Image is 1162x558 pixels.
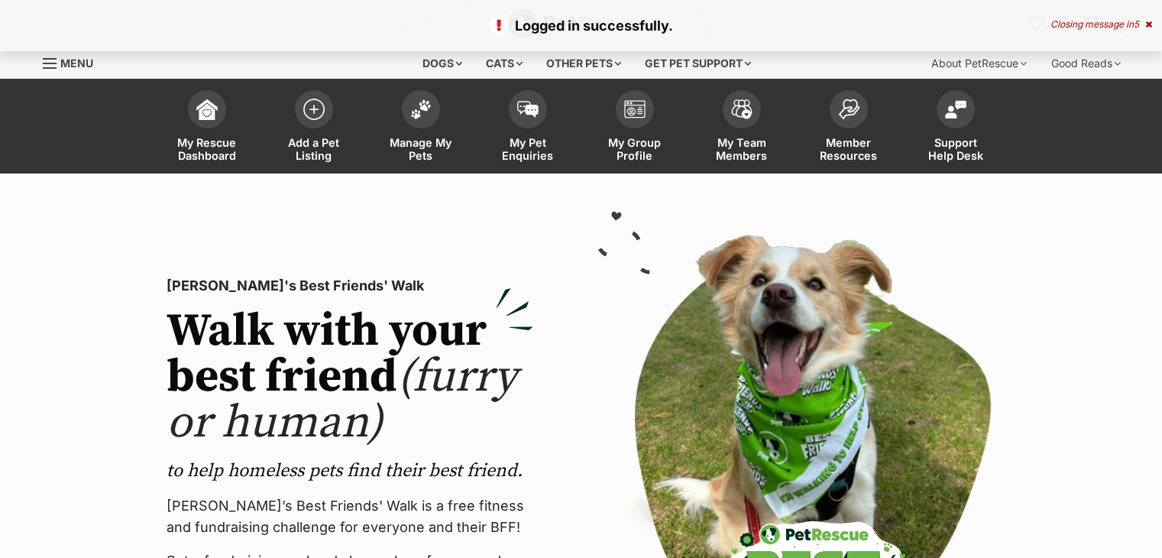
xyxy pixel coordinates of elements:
span: Menu [60,57,93,70]
span: Manage My Pets [387,136,455,162]
img: manage-my-pets-icon-02211641906a0b7f246fdf0571729dbe1e7629f14944591b6c1af311fb30b64b.svg [410,99,432,119]
div: Cats [475,48,533,79]
img: member-resources-icon-8e73f808a243e03378d46382f2149f9095a855e16c252ad45f914b54edf8863c.svg [838,99,859,119]
img: help-desk-icon-fdf02630f3aa405de69fd3d07c3f3aa587a6932b1a1747fa1d2bba05be0121f9.svg [945,100,966,118]
span: Member Resources [814,136,883,162]
span: Add a Pet Listing [280,136,348,162]
a: Manage My Pets [367,83,474,174]
a: My Group Profile [581,83,688,174]
p: to help homeless pets find their best friend. [167,459,533,483]
span: (furry or human) [167,349,517,452]
div: Get pet support [634,48,762,79]
p: [PERSON_NAME]’s Best Friends' Walk is a free fitness and fundraising challenge for everyone and t... [167,495,533,538]
a: My Pet Enquiries [474,83,581,174]
div: About PetRescue [921,48,1037,79]
div: Other pets [536,48,632,79]
p: [PERSON_NAME]'s Best Friends' Walk [167,275,533,297]
div: Good Reads [1041,48,1131,79]
a: Support Help Desk [902,83,1009,174]
img: pet-enquiries-icon-7e3ad2cf08bfb03b45e93fb7055b45f3efa6380592205ae92323e6603595dc1f.svg [517,101,539,118]
span: My Rescue Dashboard [173,136,241,162]
span: My Group Profile [600,136,669,162]
img: dashboard-icon-eb2f2d2d3e046f16d808141f083e7271f6b2e854fb5c12c21221c1fb7104beca.svg [196,99,218,120]
a: Member Resources [795,83,902,174]
a: Menu [43,48,104,76]
img: group-profile-icon-3fa3cf56718a62981997c0bc7e787c4b2cf8bcc04b72c1350f741eb67cf2f40e.svg [624,100,646,118]
span: Support Help Desk [921,136,990,162]
a: My Team Members [688,83,795,174]
span: My Team Members [707,136,776,162]
a: Add a Pet Listing [261,83,367,174]
div: Dogs [412,48,473,79]
a: My Rescue Dashboard [154,83,261,174]
img: team-members-icon-5396bd8760b3fe7c0b43da4ab00e1e3bb1a5d9ba89233759b79545d2d3fc5d0d.svg [731,99,753,119]
h2: Walk with your best friend [167,309,533,446]
img: add-pet-listing-icon-0afa8454b4691262ce3f59096e99ab1cd57d4a30225e0717b998d2c9b9846f56.svg [303,99,325,120]
span: My Pet Enquiries [494,136,562,162]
